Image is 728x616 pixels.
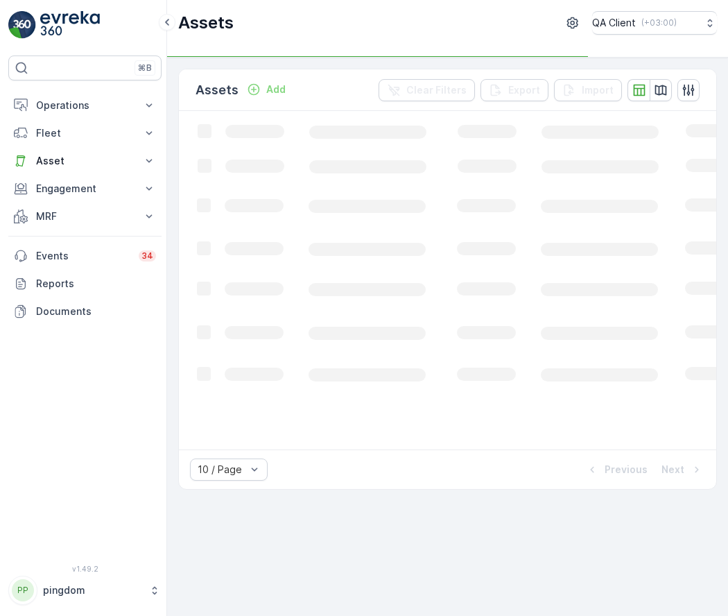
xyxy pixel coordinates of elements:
p: Assets [178,12,234,34]
p: Clear Filters [406,83,467,97]
a: Reports [8,270,162,298]
button: QA Client(+03:00) [592,11,717,35]
button: Operations [8,92,162,119]
button: Asset [8,147,162,175]
button: Clear Filters [379,79,475,101]
a: Events34 [8,242,162,270]
p: Previous [605,463,648,477]
p: Fleet [36,126,134,140]
p: Documents [36,305,156,318]
p: 34 [141,250,153,262]
div: PP [12,579,34,601]
button: Add [241,81,291,98]
button: Fleet [8,119,162,147]
p: Operations [36,99,134,112]
button: Previous [584,461,649,478]
button: PPpingdom [8,576,162,605]
button: Import [554,79,622,101]
img: logo_light-DOdMpM7g.png [40,11,100,39]
p: Next [661,463,684,477]
p: pingdom [43,583,142,597]
span: v 1.49.2 [8,565,162,573]
p: Engagement [36,182,134,196]
button: Engagement [8,175,162,203]
p: Asset [36,154,134,168]
p: ( +03:00 ) [641,17,677,28]
button: MRF [8,203,162,230]
p: Reports [36,277,156,291]
button: Export [480,79,548,101]
p: Assets [196,80,239,100]
p: MRF [36,209,134,223]
p: Import [582,83,614,97]
p: QA Client [592,16,636,30]
p: Events [36,249,130,263]
button: Next [660,461,705,478]
p: Add [266,83,286,96]
p: Export [508,83,540,97]
a: Documents [8,298,162,325]
img: logo [8,11,36,39]
p: ⌘B [138,62,152,74]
